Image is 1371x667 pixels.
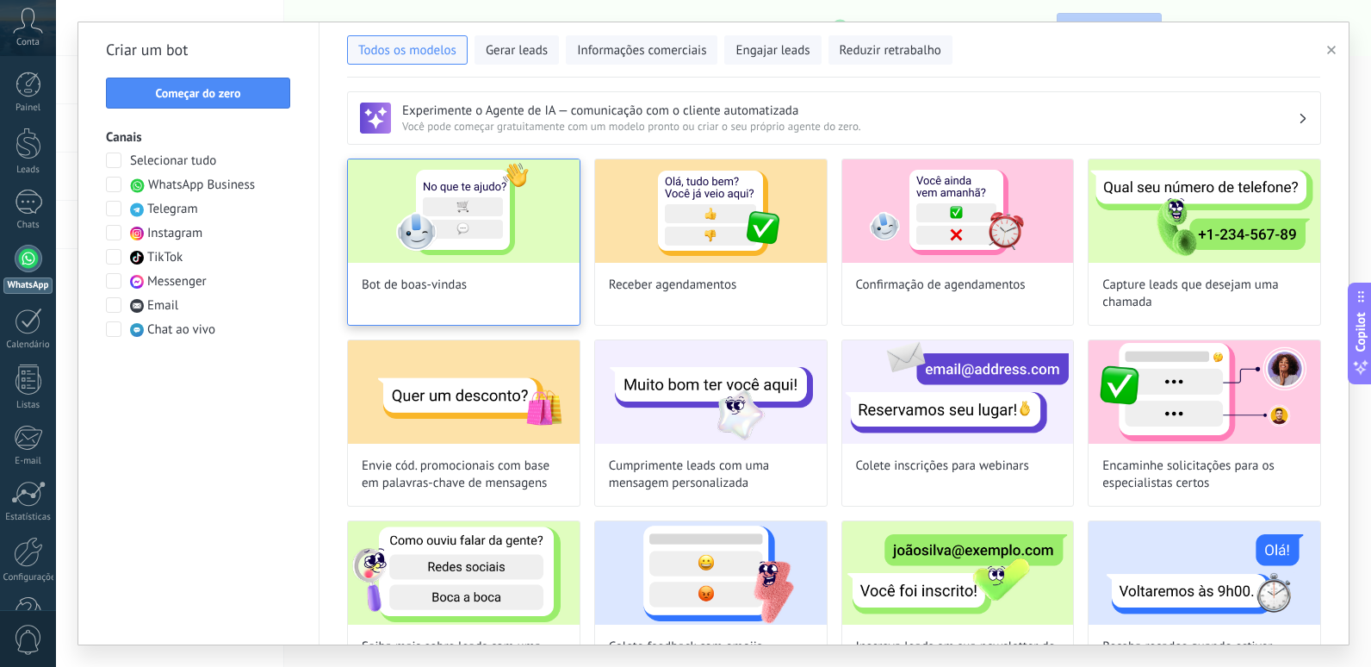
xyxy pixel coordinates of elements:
[842,521,1074,625] img: Inscreva leads em sua newsletter de email
[148,177,255,194] span: WhatsApp Business
[3,165,53,176] div: Leads
[595,521,827,625] img: Colete feedback com emojis
[106,78,290,109] button: Começar do zero
[147,297,178,315] span: Email
[402,103,1298,119] h3: Experimente o Agente de IA — comunicação com o cliente automatizada
[475,35,559,65] button: Gerar leads
[577,42,706,59] span: Informações comerciais
[347,35,468,65] button: Todos os modelos
[348,521,580,625] img: Saiba mais sobre leads com uma pesquisa rápida
[3,572,53,583] div: Configurações
[358,42,456,59] span: Todos os modelos
[840,42,941,59] span: Reduzir retrabalho
[348,340,580,444] img: Envie cód. promocionais com base em palavras-chave de mensagens
[1089,340,1320,444] img: Encaminhe solicitações para os especialistas certos
[147,225,202,242] span: Instagram
[1089,159,1320,263] img: Capture leads que desejam uma chamada
[828,35,952,65] button: Reduzir retrabalho
[130,153,216,170] span: Selecionar tudo
[3,456,53,467] div: E-mail
[3,400,53,411] div: Listas
[348,159,580,263] img: Bot de boas-vindas
[106,36,291,64] h2: Criar um bot
[609,639,762,656] span: Colete feedback com emojis
[3,277,53,294] div: WhatsApp
[147,321,215,339] span: Chat ao vivo
[842,340,1074,444] img: Colete inscrições para webinars
[3,512,53,523] div: Estatísticas
[486,42,548,59] span: Gerar leads
[566,35,717,65] button: Informações comerciais
[724,35,821,65] button: Engajar leads
[362,458,566,492] span: Envie cód. promocionais com base em palavras-chave de mensagens
[3,220,53,231] div: Chats
[147,249,183,266] span: TikTok
[609,458,813,492] span: Cumprimente leads com uma mensagem personalizada
[842,159,1074,263] img: Confirmação de agendamentos
[856,277,1026,294] span: Confirmação de agendamentos
[402,119,1298,134] span: Você pode começar gratuitamente com um modelo pronto ou criar o seu próprio agente do zero.
[3,340,53,351] div: Calendário
[595,159,827,263] img: Receber agendamentos
[16,37,40,48] span: Conta
[735,42,810,59] span: Engajar leads
[155,87,240,99] span: Começar do zero
[609,277,737,294] span: Receber agendamentos
[856,458,1029,475] span: Colete inscrições para webinars
[1352,313,1369,352] span: Copilot
[106,129,291,146] h3: Canais
[362,277,467,294] span: Bot de boas-vindas
[1089,521,1320,625] img: Receba recados quando estiver offline
[595,340,827,444] img: Cumprimente leads com uma mensagem personalizada
[147,273,207,290] span: Messenger
[3,103,53,114] div: Painel
[1102,458,1306,492] span: Encaminhe solicitações para os especialistas certos
[147,201,198,218] span: Telegram
[1102,277,1306,311] span: Capture leads que desejam uma chamada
